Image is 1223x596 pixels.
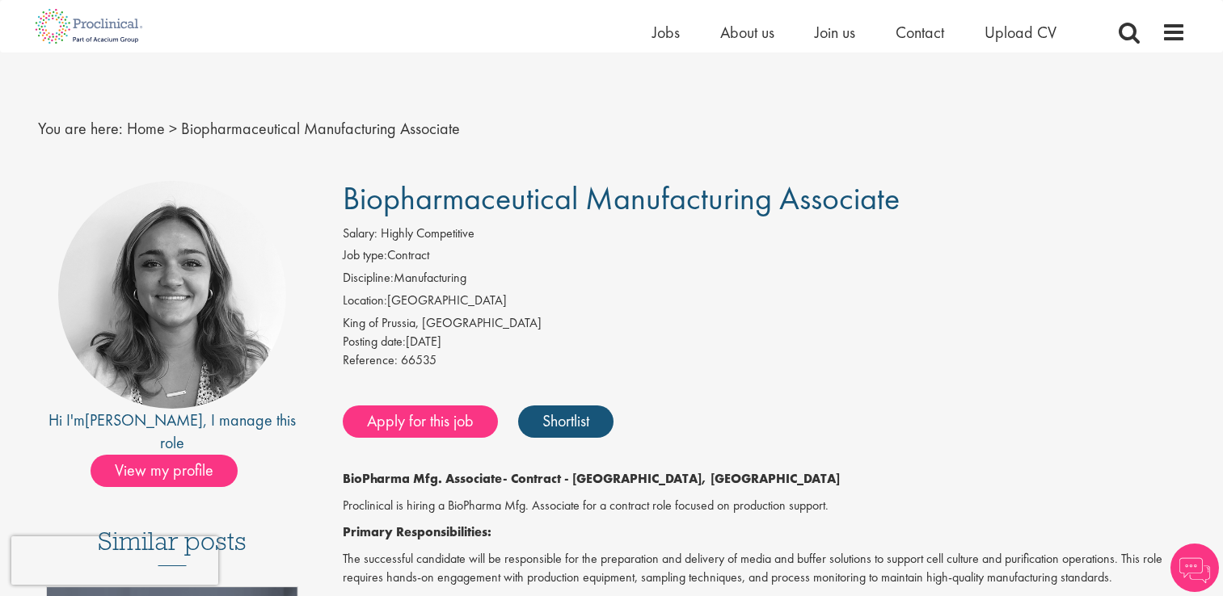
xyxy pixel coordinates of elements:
[401,351,436,368] span: 66535
[127,118,165,139] a: breadcrumb link
[38,409,307,455] div: Hi I'm , I manage this role
[652,22,680,43] a: Jobs
[343,351,398,370] label: Reference:
[343,246,387,265] label: Job type:
[91,458,254,479] a: View my profile
[343,497,1186,515] p: Proclinical is hiring a BioPharma Mfg. Associate for a contract role focused on production support.
[381,225,474,241] span: Highly Competitive
[985,22,1056,43] a: Upload CV
[815,22,855,43] a: Join us
[518,405,614,438] a: Shortlist
[343,225,377,243] label: Salary:
[169,118,177,139] span: >
[343,246,1186,269] li: Contract
[85,409,203,430] a: [PERSON_NAME]
[91,455,238,487] span: View my profile
[343,292,387,310] label: Location:
[503,470,840,487] strong: - Contract - [GEOGRAPHIC_DATA], [GEOGRAPHIC_DATA]
[98,527,247,566] h3: Similar posts
[58,181,286,409] img: imeage of recruiter Jackie Cerchio
[343,269,1186,292] li: Manufacturing
[720,22,774,43] a: About us
[896,22,944,43] a: Contact
[343,523,491,540] strong: Primary Responsibilities:
[38,118,123,139] span: You are here:
[343,550,1186,587] p: The successful candidate will be responsible for the preparation and delivery of media and buffer...
[343,470,503,487] strong: BioPharma Mfg. Associate
[181,118,460,139] span: Biopharmaceutical Manufacturing Associate
[343,292,1186,314] li: [GEOGRAPHIC_DATA]
[343,405,498,438] a: Apply for this job
[343,269,394,288] label: Discipline:
[343,178,900,219] span: Biopharmaceutical Manufacturing Associate
[343,333,1186,351] div: [DATE]
[11,536,218,585] iframe: reCAPTCHA
[343,333,406,350] span: Posting date:
[1170,544,1219,592] img: Chatbot
[343,314,1186,333] div: King of Prussia, [GEOGRAPHIC_DATA]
